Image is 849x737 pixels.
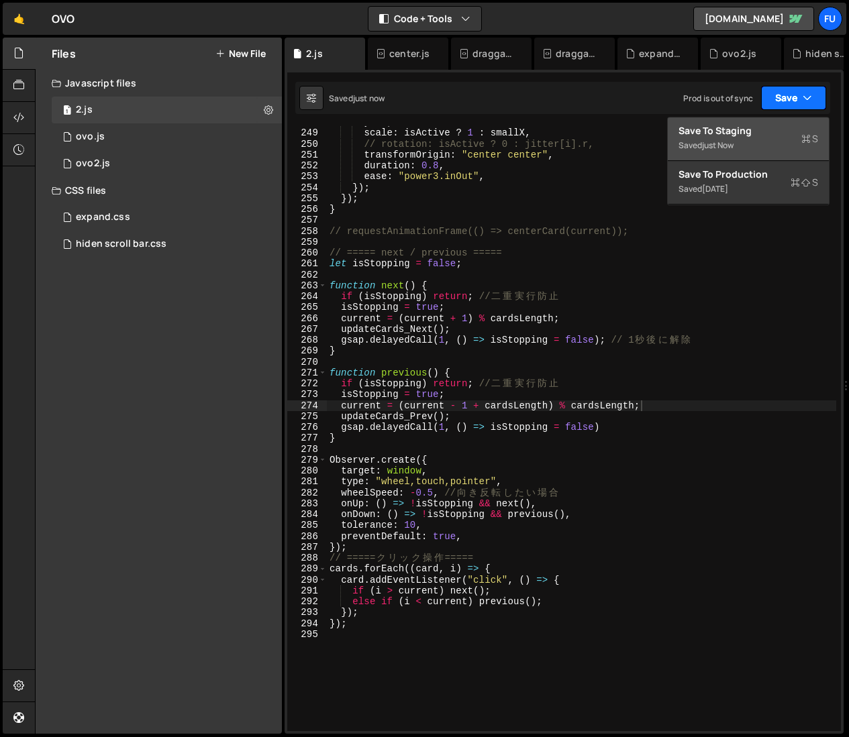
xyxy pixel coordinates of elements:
[287,542,327,553] div: 287
[36,177,282,204] div: CSS files
[287,618,327,629] div: 294
[287,193,327,204] div: 255
[287,171,327,182] div: 253
[679,124,818,137] div: Save to Staging
[63,106,71,117] span: 1
[215,48,266,59] button: New File
[287,563,327,574] div: 289
[287,509,327,520] div: 284
[353,93,385,104] div: just now
[52,150,282,177] div: 17267/47817.js
[287,553,327,563] div: 288
[791,176,818,189] span: S
[556,47,599,60] div: draggable using Observer.css
[36,70,282,97] div: Javascript files
[668,117,829,161] button: Save to StagingS Savedjust now
[805,47,848,60] div: hiden scroll bar.css
[287,498,327,509] div: 283
[287,204,327,215] div: 256
[76,104,93,116] div: 2.js
[52,123,282,150] div: 17267/47815.js
[389,47,430,60] div: center.js
[287,455,327,465] div: 279
[679,168,818,181] div: Save to Production
[683,93,753,104] div: Prod is out of sync
[287,531,327,542] div: 286
[287,280,327,291] div: 263
[76,211,130,223] div: expand.css
[287,160,327,171] div: 252
[287,291,327,302] div: 264
[287,476,327,487] div: 281
[287,575,327,585] div: 290
[287,367,327,378] div: 271
[287,324,327,335] div: 267
[3,3,36,35] a: 🤙
[668,161,829,205] button: Save to ProductionS Saved[DATE]
[702,183,728,194] div: [DATE]
[287,411,327,422] div: 275
[329,93,385,104] div: Saved
[722,47,756,60] div: ovo2.js
[76,131,105,143] div: ovo.js
[287,335,327,345] div: 268
[287,400,327,411] div: 274
[818,7,842,31] a: Fu
[287,150,327,160] div: 251
[639,47,682,60] div: expand.css
[287,465,327,476] div: 280
[287,433,327,443] div: 277
[702,139,734,151] div: just now
[801,132,818,146] span: S
[287,270,327,280] div: 262
[287,302,327,313] div: 265
[287,607,327,618] div: 293
[287,226,327,237] div: 258
[287,345,327,356] div: 269
[287,389,327,400] div: 273
[52,97,282,123] div: 17267/47848.js
[306,47,323,60] div: 2.js
[287,444,327,455] div: 278
[287,596,327,607] div: 292
[693,7,814,31] a: [DOMAIN_NAME]
[287,215,327,225] div: 257
[679,181,818,197] div: Saved
[287,585,327,596] div: 291
[368,7,481,31] button: Code + Tools
[287,258,327,269] div: 261
[287,139,327,150] div: 250
[52,46,76,61] h2: Files
[287,378,327,389] div: 272
[287,488,327,498] div: 282
[287,247,327,258] div: 260
[287,313,327,324] div: 266
[287,182,327,193] div: 254
[679,137,818,154] div: Saved
[287,422,327,433] div: 276
[287,127,327,138] div: 249
[76,238,166,250] div: hiden scroll bar.css
[52,231,282,258] div: 17267/47816.css
[287,357,327,367] div: 270
[76,158,110,170] div: ovo2.js
[472,47,515,60] div: draggable, scrollable.js
[52,204,282,231] div: 17267/47820.css
[287,237,327,247] div: 259
[287,629,327,640] div: 295
[761,86,826,110] button: Save
[287,520,327,530] div: 285
[52,11,74,27] div: OVO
